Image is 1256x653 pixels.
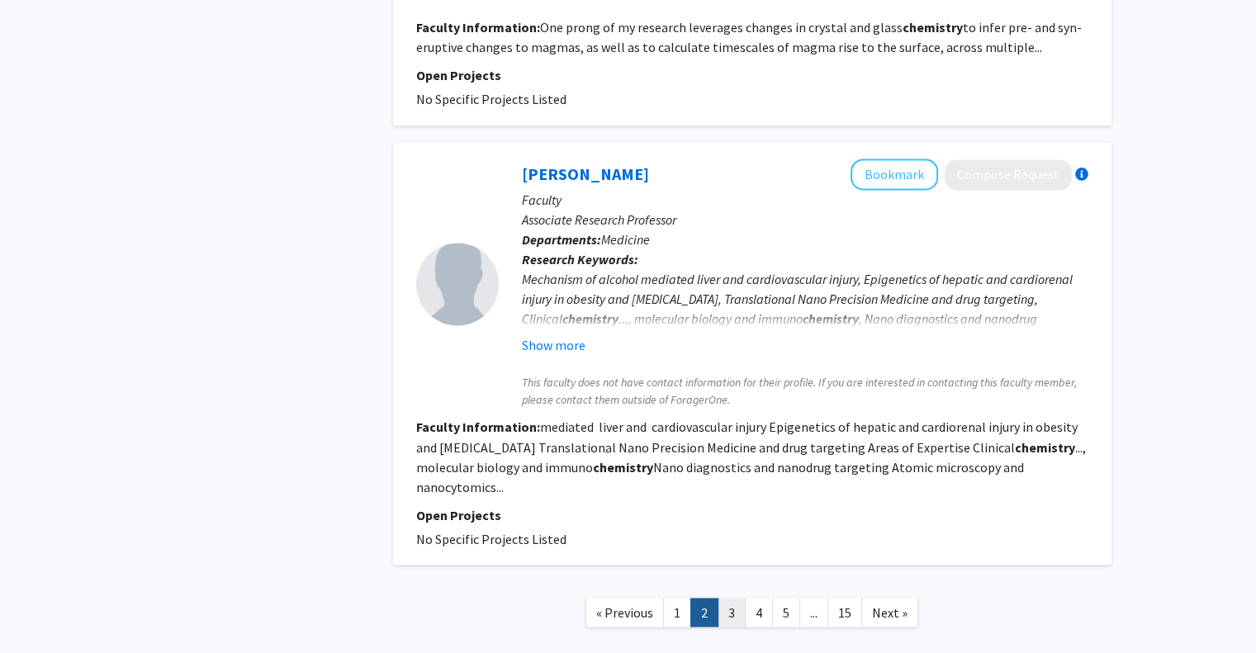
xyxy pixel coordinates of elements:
[522,335,585,355] button: Show more
[690,598,718,627] a: 2
[12,579,70,641] iframe: Chat
[416,419,1086,494] fg-read-more: mediated liver and cardiovascular injury Epigenetics of hepatic and cardiorenal injury in obesity...
[872,603,908,620] span: Next »
[416,65,1088,85] p: Open Projects
[593,458,653,475] b: chemistry
[903,19,963,35] b: chemistry
[562,310,619,327] b: chemistry
[416,419,540,435] b: Faculty Information:
[1075,168,1088,181] div: More information
[522,163,649,184] a: [PERSON_NAME]
[522,374,1088,409] span: This faculty does not have contact information for their profile. If you are interested in contac...
[1015,438,1075,455] b: chemistry
[745,598,773,627] a: 4
[522,190,1088,210] p: Faculty
[945,159,1072,190] button: Compose Request to Annayya Aroor
[522,251,638,267] b: Research Keywords:
[718,598,746,627] a: 3
[416,504,1088,524] p: Open Projects
[772,598,800,627] a: 5
[861,598,918,627] a: Next
[663,598,691,627] a: 1
[596,603,653,620] span: « Previous
[416,530,566,547] span: No Specific Projects Listed
[522,231,601,248] b: Departments:
[827,598,862,627] a: 15
[522,269,1088,348] div: Mechanism of alcohol mediated liver and cardiovascular injury, Epigenetics of hepatic and cardior...
[810,603,818,620] span: ...
[803,310,859,327] b: chemistry
[416,91,566,107] span: No Specific Projects Listed
[851,159,938,190] button: Add Annayya Aroor to Bookmarks
[522,210,1088,229] p: Associate Research Professor
[601,231,650,248] span: Medicine
[585,598,664,627] a: Previous
[416,19,1082,55] fg-read-more: One prong of my research leverages changes in crystal and glass to infer pre- and syn-eruptive ch...
[393,581,1111,648] nav: Page navigation
[416,19,540,35] b: Faculty Information:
